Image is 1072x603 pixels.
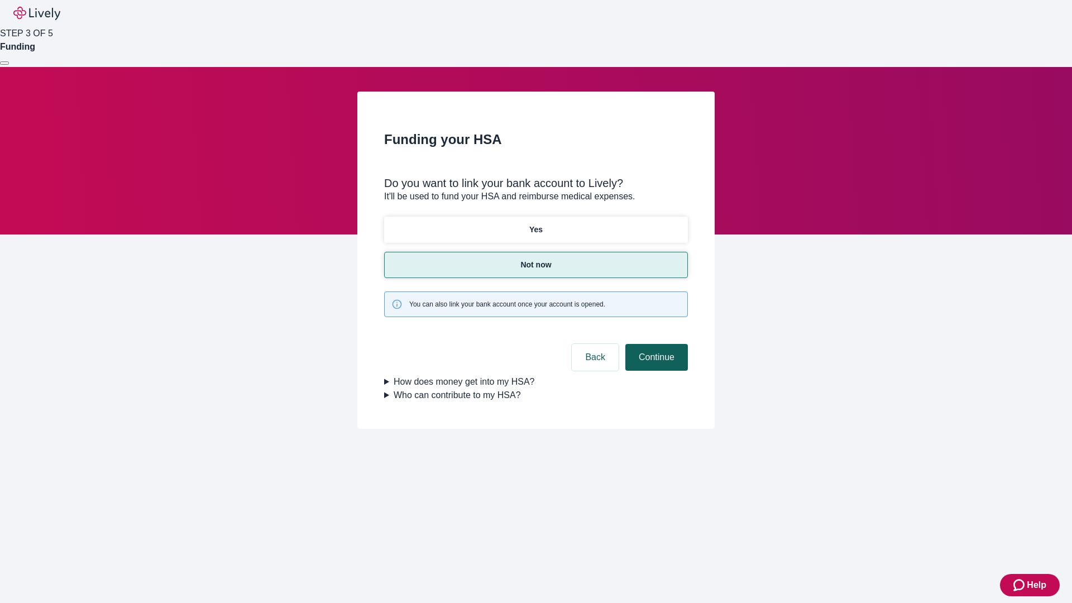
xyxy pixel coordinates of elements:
summary: How does money get into my HSA? [384,375,688,389]
div: Do you want to link your bank account to Lively? [384,176,688,190]
img: Lively [13,7,60,20]
h2: Funding your HSA [384,130,688,150]
p: Not now [520,259,551,271]
span: Help [1027,578,1046,592]
span: You can also link your bank account once your account is opened. [409,299,605,309]
button: Not now [384,252,688,278]
button: Yes [384,217,688,243]
button: Zendesk support iconHelp [1000,574,1060,596]
summary: Who can contribute to my HSA? [384,389,688,402]
button: Back [572,344,619,371]
svg: Zendesk support icon [1013,578,1027,592]
button: Continue [625,344,688,371]
p: Yes [529,224,543,236]
p: It'll be used to fund your HSA and reimburse medical expenses. [384,190,688,203]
